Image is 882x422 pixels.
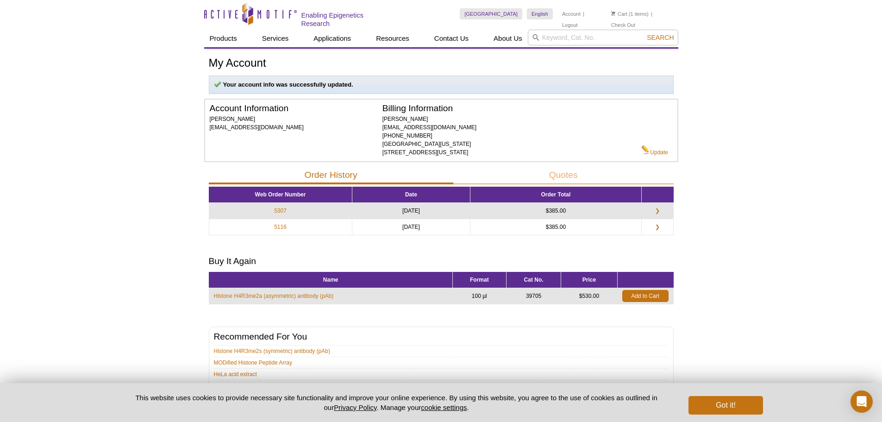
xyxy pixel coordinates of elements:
p: This website uses cookies to provide necessary site functionality and improve your online experie... [119,393,674,412]
a: Services [256,30,294,47]
a: Products [204,30,243,47]
a: ❯ [650,207,665,215]
a: Check Out [611,22,635,28]
span: [PERSON_NAME] [EMAIL_ADDRESS][DOMAIN_NAME] [PHONE_NUMBER] [GEOGRAPHIC_DATA][US_STATE] [STREET_ADD... [382,116,476,156]
td: 100 µl [452,288,506,304]
h2: Billing Information [382,104,642,113]
a: Update [641,145,668,157]
li: | [651,8,652,19]
img: Edit [641,145,650,154]
th: Web Order Number [209,187,352,203]
li: | [583,8,584,19]
input: Keyword, Cat. No. [528,30,678,45]
h2: Buy It Again [209,257,674,265]
span: Search [647,34,674,41]
th: Price [561,272,617,288]
a: Add to Cart [622,290,669,302]
a: MAXblock Blocking Medium [214,382,283,390]
img: Your Cart [611,11,615,16]
p: Your account info was successfully updated. [214,81,669,89]
a: [GEOGRAPHIC_DATA] [460,8,522,19]
a: Contact Us [429,30,474,47]
button: Quotes [453,167,674,184]
a: Cart [611,11,627,17]
a: Logout [562,22,578,28]
a: Applications [308,30,357,47]
li: (1 items) [611,8,649,19]
a: About Us [488,30,528,47]
h1: My Account [209,57,674,70]
h2: Account Information [210,104,382,113]
button: cookie settings [421,403,467,411]
div: Open Intercom Messenger [851,391,873,413]
td: 39705 [506,288,561,304]
th: Format [452,272,506,288]
a: HeLa acid extract [214,370,257,378]
td: $530.00 [561,288,617,304]
td: $385.00 [470,219,641,235]
h2: Recommended For You [214,333,669,341]
button: Search [644,33,676,42]
a: English [527,8,553,19]
a: ❯ [650,223,665,231]
th: Date [352,187,470,203]
th: Name [209,272,452,288]
td: [DATE] [352,202,470,219]
a: Account [562,11,581,17]
a: Histone H4R3me2a (asymmetric) antibody (pAb) [214,292,334,300]
th: Cat No. [506,272,561,288]
h2: Enabling Epigenetics Research [301,11,393,28]
a: MODified Histone Peptide Array [214,359,292,367]
a: 5116 [274,223,287,231]
button: Order History [209,167,453,184]
a: Histone H4R3me2s (symmetric) antibody (pAb) [214,347,330,355]
a: 5307 [274,207,287,215]
button: Got it! [688,396,763,415]
a: Privacy Policy [334,403,376,411]
td: $385.00 [470,202,641,219]
span: [PERSON_NAME] [EMAIL_ADDRESS][DOMAIN_NAME] [210,116,304,131]
td: [DATE] [352,219,470,235]
th: Order Total [470,187,641,203]
a: Resources [370,30,415,47]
